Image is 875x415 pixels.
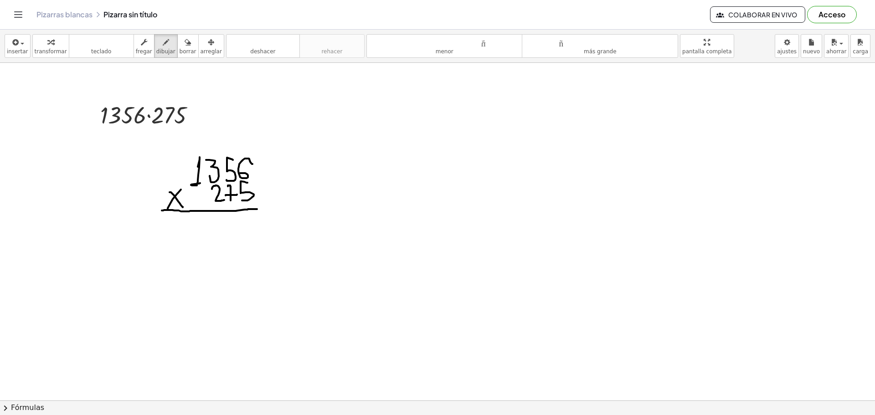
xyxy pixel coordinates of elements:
[775,34,799,58] button: ajustes
[35,48,67,55] font: transformar
[682,48,732,55] font: pantalla completa
[366,34,523,58] button: tamaño_del_formatomenor
[680,34,734,58] button: pantalla completa
[436,48,453,55] font: menor
[11,7,26,22] button: Cambiar navegación
[710,6,805,23] button: Colaborar en vivo
[321,48,342,55] font: rehacer
[69,34,134,58] button: tecladoteclado
[250,48,275,55] font: deshacer
[154,34,178,58] button: dibujar
[299,34,365,58] button: rehacerrehacer
[7,48,28,55] font: insertar
[180,48,196,55] font: borrar
[524,38,676,46] font: tamaño_del_formato
[818,10,845,19] font: Acceso
[728,10,798,19] font: Colaborar en vivo
[136,48,152,55] font: fregar
[853,48,868,55] font: carga
[228,38,298,46] font: deshacer
[850,34,870,58] button: carga
[302,38,362,46] font: rehacer
[522,34,678,58] button: tamaño_del_formatomás grande
[36,10,93,19] a: Pizarras blancas
[826,48,846,55] font: ahorrar
[156,48,175,55] font: dibujar
[807,6,857,23] button: Acceso
[134,34,154,58] button: fregar
[11,403,44,412] font: Fórmulas
[177,34,199,58] button: borrar
[824,34,849,58] button: ahorrar
[71,38,132,46] font: teclado
[777,48,797,55] font: ajustes
[201,48,222,55] font: arreglar
[584,48,617,55] font: más grande
[801,34,822,58] button: nuevo
[198,34,224,58] button: arreglar
[226,34,300,58] button: deshacerdeshacer
[5,34,31,58] button: insertar
[32,34,69,58] button: transformar
[803,48,820,55] font: nuevo
[91,48,111,55] font: teclado
[369,38,520,46] font: tamaño_del_formato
